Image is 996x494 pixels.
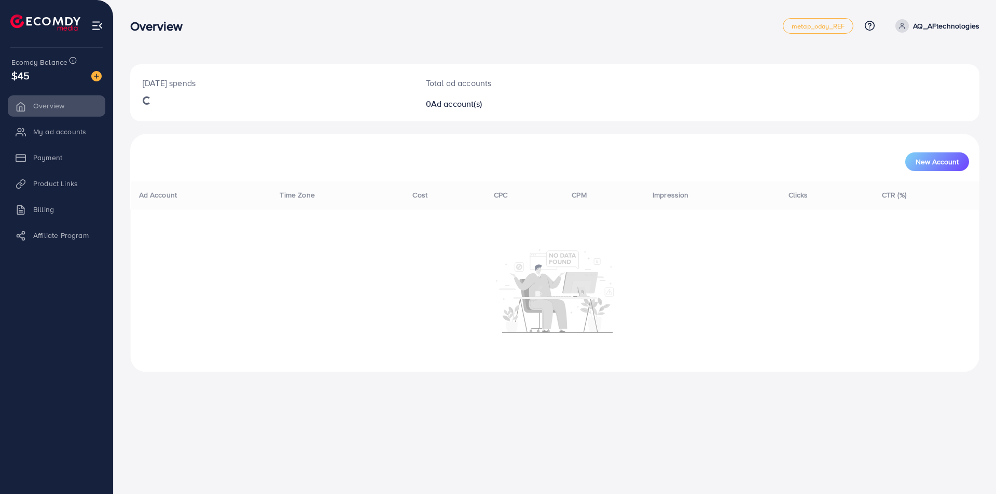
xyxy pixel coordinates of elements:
[431,98,482,109] span: Ad account(s)
[891,19,979,33] a: AQ_AFtechnologies
[11,68,30,83] span: $45
[10,15,80,31] img: logo
[916,158,959,165] span: New Account
[426,99,613,109] h2: 0
[792,23,845,30] span: metap_oday_REF
[905,152,969,171] button: New Account
[130,19,191,34] h3: Overview
[783,18,853,34] a: metap_oday_REF
[426,77,613,89] p: Total ad accounts
[913,20,979,32] p: AQ_AFtechnologies
[91,20,103,32] img: menu
[143,77,401,89] p: [DATE] spends
[91,71,102,81] img: image
[11,57,67,67] span: Ecomdy Balance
